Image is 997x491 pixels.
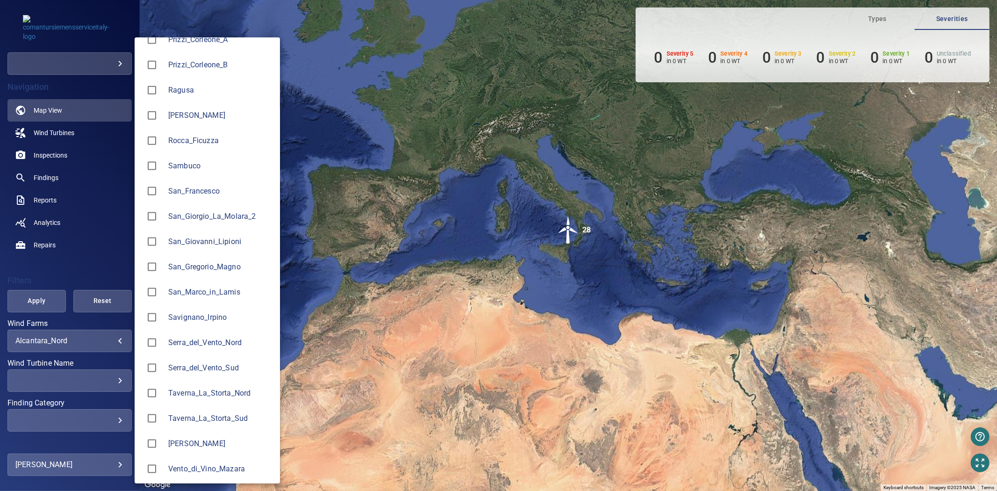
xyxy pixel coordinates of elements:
span: San_Francesco [168,186,273,197]
span: Serra_del_Vento_Sud [142,358,162,378]
span: Ricigliano [142,106,162,125]
span: Ragusa [168,85,273,96]
div: Wind Farms San_Giovanni_Lipioni [168,236,273,247]
div: Wind Farms Taverna_La_Storta_Sud [168,413,273,424]
div: Wind Farms San_Marco_in_Lamis [168,287,273,298]
span: Serra_del_Vento_Nord [168,337,273,348]
div: Wind Farms San_Giorgio_La_Molara_2 [168,211,273,222]
span: Taverna_La_Storta_Nord [142,383,162,403]
div: Wind Farms San_Gregorio_Magno [168,261,273,273]
div: Wind Farms Vento_di_Vino_Mazara [168,463,273,475]
div: Wind Farms Sambuco [168,160,273,172]
span: Prizzi_Corleone_A [168,34,273,45]
span: Sambuco [168,160,273,172]
span: Serra_del_Vento_Nord [142,333,162,353]
div: Wind Farms Savignano_Irpino [168,312,273,323]
span: San_Marco_in_Lamis [168,287,273,298]
span: San_Francesco [142,181,162,201]
span: [PERSON_NAME] [168,438,273,449]
div: Wind Farms San_Francesco [168,186,273,197]
span: San_Giovanni_Lipioni [168,236,273,247]
span: Taverna_La_Storta_Sud [142,409,162,428]
span: Vento_di_Vino_Mazara [168,463,273,475]
span: San_Giorgio_La_Molara_2 [168,211,273,222]
span: Prizzi_Corleone_B [142,55,162,75]
span: San_Gregorio_Magno [168,261,273,273]
div: Wind Farms Serra_del_Vento_Nord [168,337,273,348]
span: Rocca_Ficuzza [168,135,273,146]
div: Wind Farms Prizzi_Corleone_A [168,34,273,45]
div: Wind Farms Rocca_Ficuzza [168,135,273,146]
div: Wind Farms Prizzi_Corleone_B [168,59,273,71]
span: Savignano_Irpino [142,308,162,327]
span: San_Giovanni_Lipioni [142,232,162,252]
span: Rocca_Ficuzza [142,131,162,151]
span: Serra_del_Vento_Sud [168,362,273,374]
div: Wind Farms Ragusa [168,85,273,96]
span: San_Giorgio_La_Molara_2 [142,207,162,226]
span: [PERSON_NAME] [168,110,273,121]
div: Wind Farms Serra_del_Vento_Sud [168,362,273,374]
span: San_Marco_in_Lamis [142,282,162,302]
span: Prizzi_Corleone_A [142,30,162,50]
span: Sambuco [142,156,162,176]
span: Taverna_La_Storta_Nord [168,388,273,399]
div: Wind Farms Taverna_La_Storta_Nord [168,388,273,399]
span: Tricarico [142,434,162,454]
span: Savignano_Irpino [168,312,273,323]
div: Wind Farms Ricigliano [168,110,273,121]
div: Wind Farms Tricarico [168,438,273,449]
span: Vento_di_Vino_Mazara [142,459,162,479]
span: Ragusa [142,80,162,100]
span: Prizzi_Corleone_B [168,59,273,71]
span: Taverna_La_Storta_Sud [168,413,273,424]
span: San_Gregorio_Magno [142,257,162,277]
